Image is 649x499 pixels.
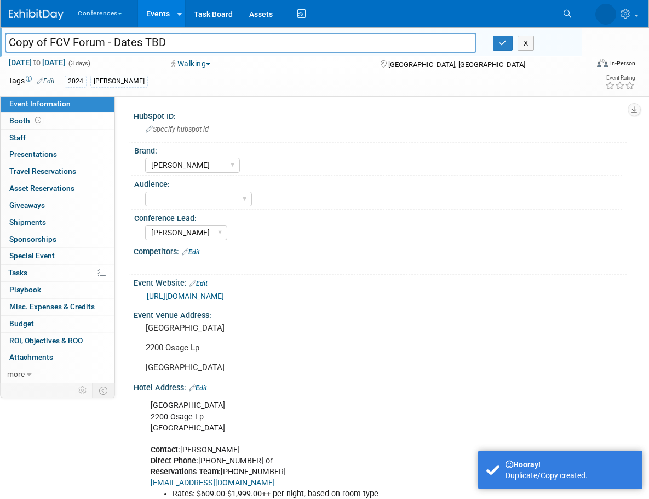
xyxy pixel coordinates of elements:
span: [GEOGRAPHIC_DATA], [GEOGRAPHIC_DATA] [388,60,525,69]
span: Booth not reserved yet [33,116,43,124]
a: [URL][DOMAIN_NAME] [147,292,224,300]
div: [PERSON_NAME] [90,76,148,87]
span: Misc. Expenses & Credits [9,302,95,311]
a: Travel Reservations [1,163,114,180]
button: X [518,36,535,51]
span: Sponsorships [9,235,56,243]
a: Edit [189,384,207,392]
div: Hotel Address: [134,379,627,394]
div: Event Rating [605,75,635,81]
div: 2024 [65,76,87,87]
span: [DATE] [DATE] [8,58,66,67]
a: [EMAIL_ADDRESS][DOMAIN_NAME] [151,478,275,487]
span: Special Event [9,251,55,260]
div: Audience: [134,176,622,190]
div: Duplicate/Copy created. [506,470,634,481]
span: Shipments [9,218,46,226]
div: Conference Lead: [134,210,622,224]
span: Attachments [9,353,53,361]
a: Giveaways [1,197,114,214]
a: Sponsorships [1,231,114,248]
div: In-Person [610,59,635,67]
img: Stephanie Donley [595,4,616,25]
span: ROI, Objectives & ROO [9,336,83,345]
span: Travel Reservations [9,167,76,175]
a: Asset Reservations [1,180,114,197]
div: Hooray! [506,459,634,470]
div: Event Website: [134,275,627,289]
a: Attachments [1,349,114,366]
a: Staff [1,130,114,146]
td: Tags [8,75,55,88]
a: Budget [1,316,114,332]
b: Contact: [151,445,180,455]
span: Tasks [8,268,27,277]
div: Brand: [134,143,622,156]
span: Specify hubspot id [146,125,209,133]
img: Format-Inperson.png [597,59,608,67]
span: Presentations [9,150,57,158]
span: Giveaways [9,201,45,209]
span: Asset Reservations [9,184,74,192]
a: Misc. Expenses & Credits [1,299,114,315]
a: Special Event [1,248,114,264]
a: Shipments [1,214,114,231]
a: Presentations [1,146,114,163]
span: (3 days) [67,60,90,67]
div: Event Format [538,57,635,73]
a: ROI, Objectives & ROO [1,333,114,349]
a: Booth [1,113,114,129]
span: Booth [9,116,43,125]
span: Event Information [9,99,71,108]
a: Edit [182,248,200,256]
pre: [GEOGRAPHIC_DATA] 2200 Osage Lp [GEOGRAPHIC_DATA] [146,323,327,372]
div: Event Venue Address: [134,307,627,321]
div: HubSpot ID: [134,108,627,122]
a: Playbook [1,282,114,298]
span: Playbook [9,285,41,294]
a: Edit [189,280,208,287]
span: more [7,370,25,378]
span: to [32,58,42,67]
span: Budget [9,319,34,328]
a: Tasks [1,265,114,281]
span: Staff [9,133,26,142]
img: ExhibitDay [9,9,64,20]
button: Walking [167,58,215,69]
a: Event Information [1,96,114,112]
td: Personalize Event Tab Strip [73,383,93,398]
b: Reservations Team: [151,467,221,477]
a: more [1,366,114,383]
b: Direct Phone: [151,456,198,466]
td: Toggle Event Tabs [93,383,115,398]
a: Edit [37,77,55,85]
div: Competitors: [134,243,627,258]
